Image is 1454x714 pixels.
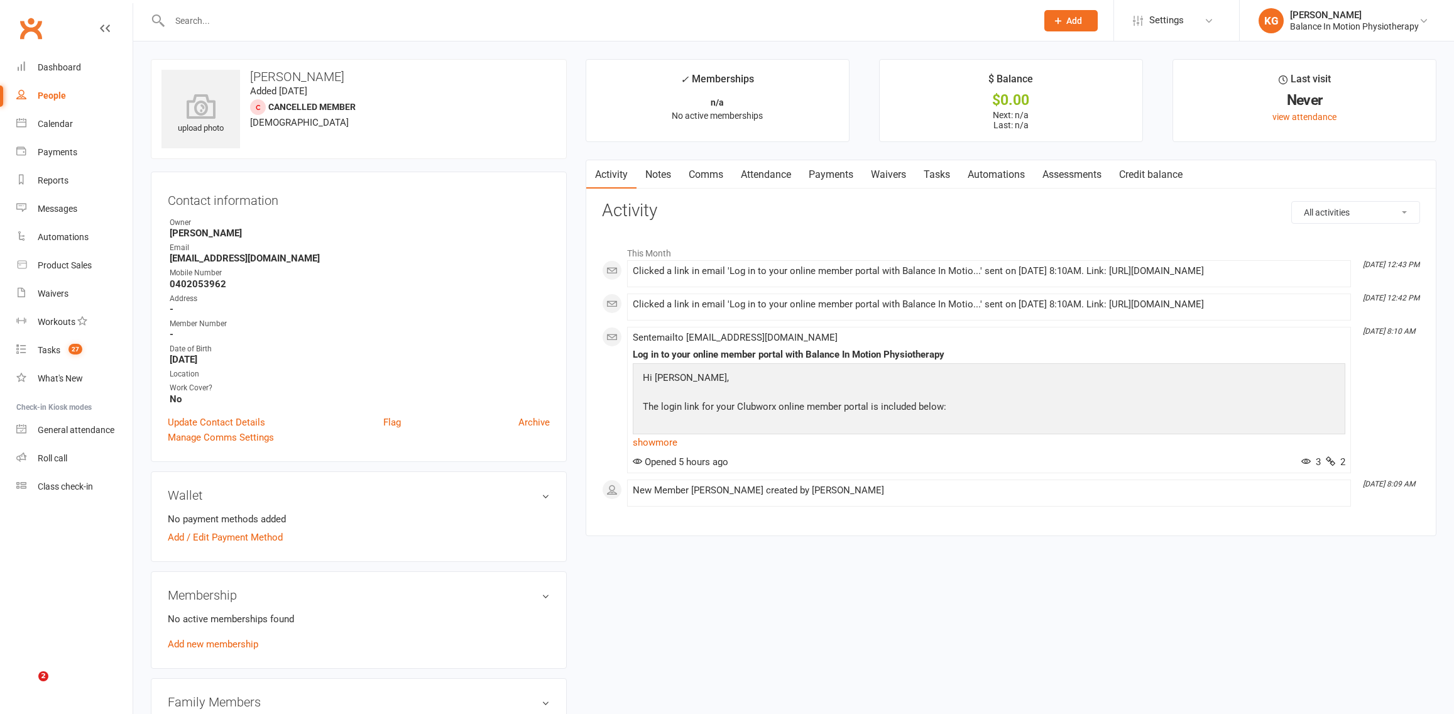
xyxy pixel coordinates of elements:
a: Tasks [915,160,959,189]
div: New Member [PERSON_NAME] created by [PERSON_NAME] [633,485,1345,496]
div: Last visit [1279,71,1331,94]
span: 27 [68,344,82,354]
div: Work Cover? [170,382,550,394]
strong: [PERSON_NAME] [170,228,550,239]
span: Cancelled member [268,102,356,112]
a: show more [633,434,1345,451]
a: Archive [518,415,550,430]
div: Waivers [38,288,68,299]
div: $0.00 [891,94,1131,107]
div: Date of Birth [170,343,550,355]
strong: - [170,329,550,340]
a: Payments [16,138,133,167]
a: Add / Edit Payment Method [168,530,283,545]
div: Roll call [38,453,67,463]
div: Log in to your online member portal with Balance In Motion Physiotherapy [633,349,1345,360]
p: Hi [PERSON_NAME], [640,370,1233,388]
strong: n/a [711,97,724,107]
p: Next: n/a Last: n/a [891,110,1131,130]
a: Dashboard [16,53,133,82]
div: $ Balance [988,71,1033,94]
div: Never [1184,94,1424,107]
a: Add new membership [168,639,258,650]
i: [DATE] 8:10 AM [1363,327,1415,336]
div: Dashboard [38,62,81,72]
div: Payments [38,147,77,157]
div: Clicked a link in email 'Log in to your online member portal with Balance In Motio...' sent on [D... [633,266,1345,277]
div: What's New [38,373,83,383]
a: Flag [383,415,401,430]
a: General attendance kiosk mode [16,416,133,444]
a: Workouts [16,308,133,336]
div: People [38,91,66,101]
a: Activity [586,160,637,189]
a: Comms [680,160,732,189]
div: Owner [170,217,550,229]
a: People [16,82,133,110]
div: Mobile Number [170,267,550,279]
a: Notes [637,160,680,189]
a: Waivers [16,280,133,308]
a: Calendar [16,110,133,138]
p: No active memberships found [168,612,550,627]
div: Memberships [681,71,754,94]
strong: No [170,393,550,405]
div: Workouts [38,317,75,327]
a: Attendance [732,160,800,189]
span: Settings [1149,6,1184,35]
a: Tasks 27 [16,336,133,365]
div: Product Sales [38,260,92,270]
span: Opened 5 hours ago [633,456,728,468]
li: No payment methods added [168,512,550,527]
i: [DATE] 12:43 PM [1363,260,1419,269]
div: Clicked a link in email 'Log in to your online member portal with Balance In Motio...' sent on [D... [633,299,1345,310]
i: ✓ [681,74,689,85]
h3: Wallet [168,488,550,502]
div: Address [170,293,550,305]
i: [DATE] 12:42 PM [1363,294,1419,302]
strong: [EMAIL_ADDRESS][DOMAIN_NAME] [170,253,550,264]
span: 2 [1326,456,1345,468]
p: The login link for your Clubworx online member portal is included below: [640,399,1233,417]
strong: - [170,304,550,315]
button: Add [1044,10,1098,31]
strong: [DATE] [170,354,550,365]
div: upload photo [161,94,240,135]
a: view attendance [1272,112,1336,122]
span: No active memberships [672,111,763,121]
div: Tasks [38,345,60,355]
a: Class kiosk mode [16,473,133,501]
a: Automations [959,160,1034,189]
div: Messages [38,204,77,214]
a: Roll call [16,444,133,473]
a: Manage Comms Settings [168,430,274,445]
div: [PERSON_NAME] [1290,9,1419,21]
div: Email [170,242,550,254]
a: Payments [800,160,862,189]
span: Sent email to [EMAIL_ADDRESS][DOMAIN_NAME] [633,332,838,343]
div: Automations [38,232,89,242]
div: Balance In Motion Physiotherapy [1290,21,1419,32]
a: Messages [16,195,133,223]
a: Assessments [1034,160,1110,189]
iframe: Intercom live chat [13,671,43,701]
span: [DEMOGRAPHIC_DATA] [250,117,349,128]
h3: [PERSON_NAME] [161,70,556,84]
a: Credit balance [1110,160,1191,189]
input: Search... [166,12,1028,30]
time: Added [DATE] [250,85,307,97]
li: This Month [602,240,1420,260]
h3: Contact information [168,189,550,207]
div: Location [170,368,550,380]
span: 2 [38,671,48,681]
h3: Activity [602,201,1420,221]
h3: Family Members [168,695,550,709]
a: Waivers [862,160,915,189]
a: Clubworx [15,13,46,44]
div: Reports [38,175,68,185]
div: Calendar [38,119,73,129]
div: KG [1259,8,1284,33]
span: Add [1066,16,1082,26]
a: Product Sales [16,251,133,280]
div: General attendance [38,425,114,435]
